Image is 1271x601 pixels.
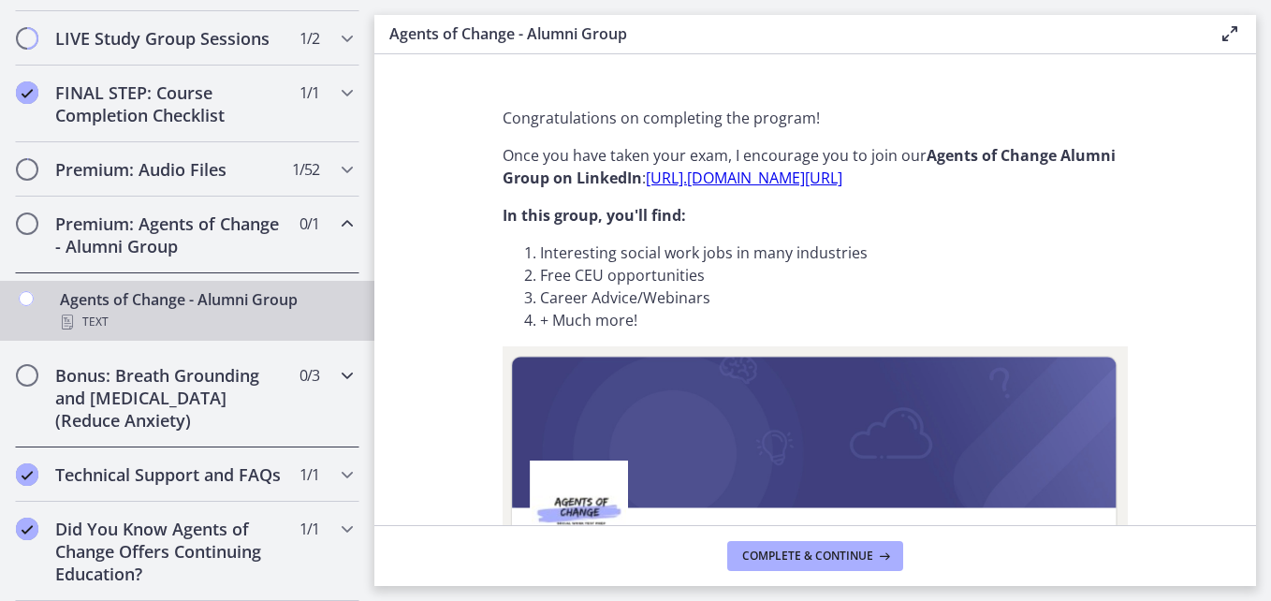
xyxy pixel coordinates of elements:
i: Completed [16,463,38,486]
i: Completed [16,81,38,104]
li: Interesting social work jobs in many industries [540,242,1128,264]
li: + Much more! [540,309,1128,331]
h2: Bonus: Breath Grounding and [MEDICAL_DATA] (Reduce Anxiety) [55,364,284,432]
h2: Did You Know Agents of Change Offers Continuing Education? [55,518,284,585]
p: Congratulations on completing the program! [503,107,1128,129]
h2: Technical Support and FAQs [55,463,284,486]
strong: In this group, you'll find: [503,205,686,226]
p: Once you have taken your exam, I encourage you to join our : [503,144,1128,189]
button: Complete & continue [727,541,903,571]
h2: FINAL STEP: Course Completion Checklist [55,81,284,126]
span: 1 / 2 [299,27,319,50]
h2: LIVE Study Group Sessions [55,27,284,50]
span: 0 / 1 [299,213,319,235]
h3: Agents of Change - Alumni Group [389,22,1189,45]
a: [URL].[DOMAIN_NAME][URL] [646,168,842,188]
h2: Premium: Agents of Change - Alumni Group [55,213,284,257]
li: Career Advice/Webinars [540,286,1128,309]
span: 0 / 3 [299,364,319,387]
div: Text [60,311,352,333]
span: 1 / 1 [299,81,319,104]
div: Agents of Change - Alumni Group [60,288,352,333]
li: Free CEU opportunities [540,264,1128,286]
span: Complete & continue [742,549,873,564]
h2: Premium: Audio Files [55,158,284,181]
span: 1 / 1 [299,518,319,540]
span: 1 / 1 [299,463,319,486]
span: 1 / 52 [292,158,319,181]
i: Completed [16,518,38,540]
